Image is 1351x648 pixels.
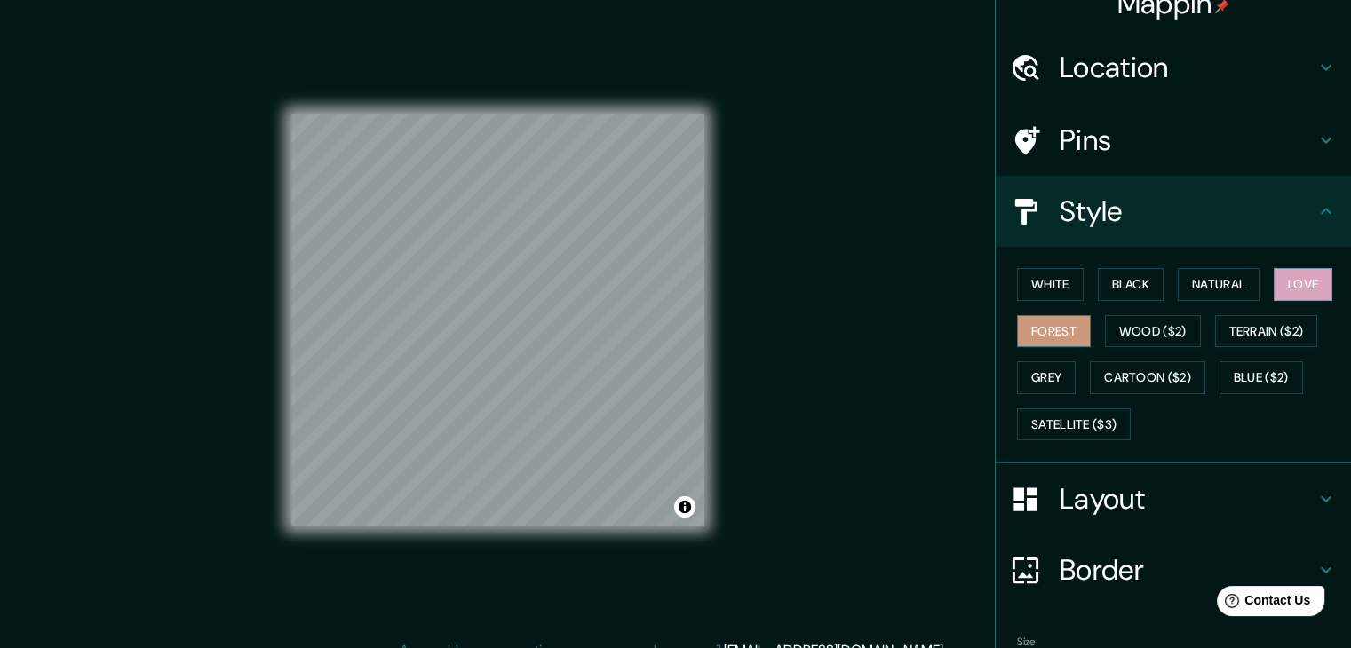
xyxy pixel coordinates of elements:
[996,105,1351,176] div: Pins
[1060,50,1315,85] h4: Location
[1220,361,1303,394] button: Blue ($2)
[674,496,695,518] button: Toggle attribution
[1060,194,1315,229] h4: Style
[1098,268,1164,301] button: Black
[1060,122,1315,158] h4: Pins
[1017,408,1131,441] button: Satellite ($3)
[1090,361,1205,394] button: Cartoon ($2)
[1060,481,1315,517] h4: Layout
[1105,315,1201,348] button: Wood ($2)
[996,176,1351,247] div: Style
[1017,361,1076,394] button: Grey
[1178,268,1260,301] button: Natural
[1060,552,1315,588] h4: Border
[291,114,704,526] canvas: Map
[1017,315,1091,348] button: Forest
[996,534,1351,605] div: Border
[1274,268,1332,301] button: Love
[1193,579,1331,628] iframe: Help widget launcher
[1215,315,1318,348] button: Terrain ($2)
[996,463,1351,534] div: Layout
[996,32,1351,103] div: Location
[1017,268,1084,301] button: White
